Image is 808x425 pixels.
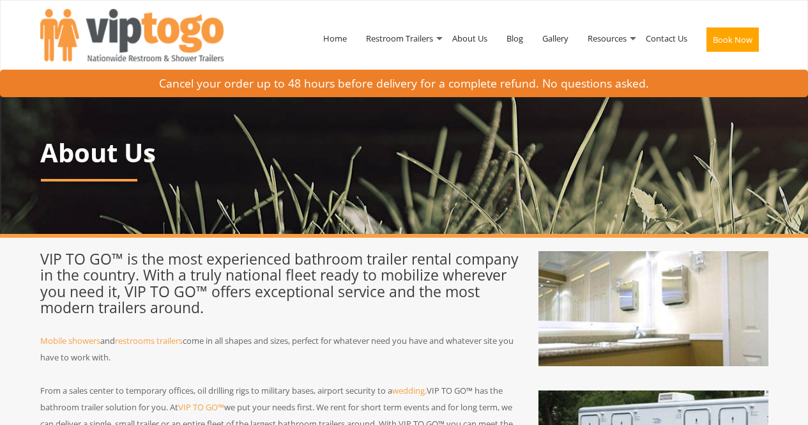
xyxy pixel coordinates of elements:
h1: About Us [40,139,768,167]
a: Restroom Trailers [356,5,443,72]
button: Book Now [706,27,759,52]
a: Contact Us [636,5,697,72]
h3: VIP TO GO™ is the most experienced bathroom trailer rental company in the country. With a truly n... [40,251,519,316]
a: restrooms trailers [115,335,183,346]
a: VIP TO GO™ [178,401,224,413]
a: wedding, [392,385,427,396]
a: Book Now [697,5,768,79]
a: Mobile showers [40,335,100,346]
p: and come in all shapes and sizes, perfect for whatever need you have and whatever site you have t... [40,332,519,366]
a: About Us [443,5,497,72]
img: About Us - VIPTOGO [538,251,768,366]
a: Resources [578,5,636,72]
img: VIPTOGO [40,9,224,61]
a: Gallery [533,5,578,72]
a: Home [314,5,356,72]
a: Blog [497,5,533,72]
